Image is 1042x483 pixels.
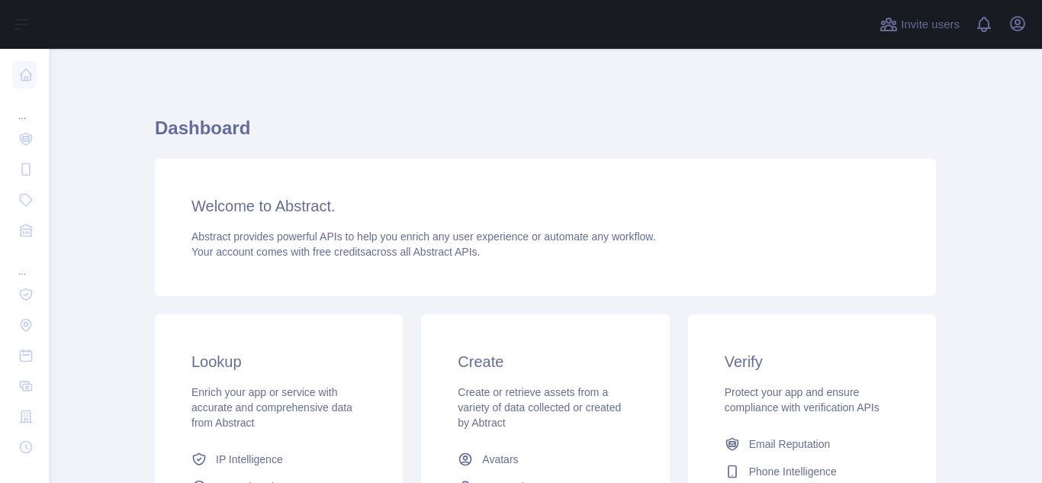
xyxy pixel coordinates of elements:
[191,246,480,258] span: Your account comes with across all Abstract APIs.
[749,436,831,452] span: Email Reputation
[901,16,960,34] span: Invite users
[191,230,656,243] span: Abstract provides powerful APIs to help you enrich any user experience or automate any workflow.
[12,247,37,278] div: ...
[482,452,518,467] span: Avatars
[749,464,837,479] span: Phone Intelligence
[185,446,372,473] a: IP Intelligence
[12,92,37,122] div: ...
[191,386,352,429] span: Enrich your app or service with accurate and comprehensive data from Abstract
[725,386,880,414] span: Protect your app and ensure compliance with verification APIs
[725,351,899,372] h3: Verify
[452,446,638,473] a: Avatars
[458,386,621,429] span: Create or retrieve assets from a variety of data collected or created by Abtract
[876,12,963,37] button: Invite users
[155,116,936,153] h1: Dashboard
[313,246,365,258] span: free credits
[216,452,283,467] span: IP Intelligence
[191,351,366,372] h3: Lookup
[458,351,632,372] h3: Create
[191,195,899,217] h3: Welcome to Abstract.
[719,430,905,458] a: Email Reputation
